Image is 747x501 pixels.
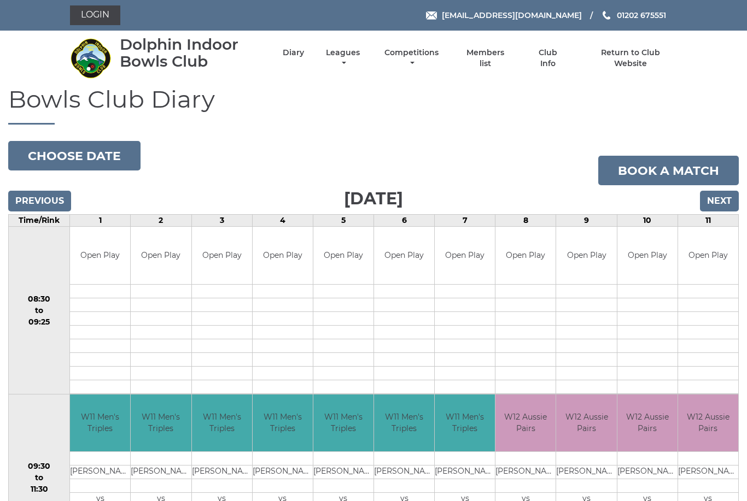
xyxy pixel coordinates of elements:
td: Open Play [678,227,738,284]
a: Login [70,5,120,25]
td: Open Play [617,227,678,284]
td: [PERSON_NAME] [313,465,373,479]
td: W11 Men's Triples [253,394,313,452]
td: Open Play [70,227,130,284]
img: Phone us [603,11,610,20]
td: 2 [131,215,191,227]
a: Book a match [598,156,739,185]
td: W11 Men's Triples [435,394,495,452]
td: [PERSON_NAME] [617,465,678,479]
td: [PERSON_NAME] [435,465,495,479]
td: 08:30 to 09:25 [9,227,70,394]
button: Choose date [8,141,141,170]
td: W12 Aussie Pairs [678,394,738,452]
td: Time/Rink [9,215,70,227]
input: Next [700,191,739,211]
td: Open Play [495,227,556,284]
td: W12 Aussie Pairs [556,394,616,452]
img: Dolphin Indoor Bowls Club [70,38,111,79]
td: Open Play [435,227,495,284]
td: [PERSON_NAME] [374,465,434,479]
td: W11 Men's Triples [131,394,191,452]
td: 11 [678,215,738,227]
a: Members list [460,48,511,69]
td: 10 [617,215,678,227]
img: Email [426,11,437,20]
td: Open Play [131,227,191,284]
td: [PERSON_NAME] [678,465,738,479]
td: [PERSON_NAME] [131,465,191,479]
a: Leagues [323,48,363,69]
td: W11 Men's Triples [313,394,373,452]
span: [EMAIL_ADDRESS][DOMAIN_NAME] [442,10,582,20]
td: [PERSON_NAME] [556,465,616,479]
div: Dolphin Indoor Bowls Club [120,36,264,70]
td: W11 Men's Triples [374,394,434,452]
td: Open Play [556,227,616,284]
td: [PERSON_NAME] [192,465,252,479]
td: W12 Aussie Pairs [617,394,678,452]
td: 1 [70,215,131,227]
td: [PERSON_NAME] [253,465,313,479]
td: Open Play [192,227,252,284]
td: 5 [313,215,373,227]
td: 6 [374,215,435,227]
td: W12 Aussie Pairs [495,394,556,452]
td: 8 [495,215,556,227]
h1: Bowls Club Diary [8,86,739,125]
td: [PERSON_NAME] [495,465,556,479]
input: Previous [8,191,71,211]
span: 01202 675551 [617,10,666,20]
td: Open Play [313,227,373,284]
td: 4 [252,215,313,227]
a: Return to Club Website [585,48,677,69]
td: Open Play [253,227,313,284]
td: W11 Men's Triples [192,394,252,452]
a: Diary [283,48,304,58]
a: Club Info [530,48,565,69]
td: W11 Men's Triples [70,394,130,452]
td: 9 [556,215,617,227]
td: [PERSON_NAME] [70,465,130,479]
td: 7 [435,215,495,227]
a: Phone us 01202 675551 [601,9,666,21]
a: Email [EMAIL_ADDRESS][DOMAIN_NAME] [426,9,582,21]
a: Competitions [382,48,441,69]
td: Open Play [374,227,434,284]
td: 3 [191,215,252,227]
